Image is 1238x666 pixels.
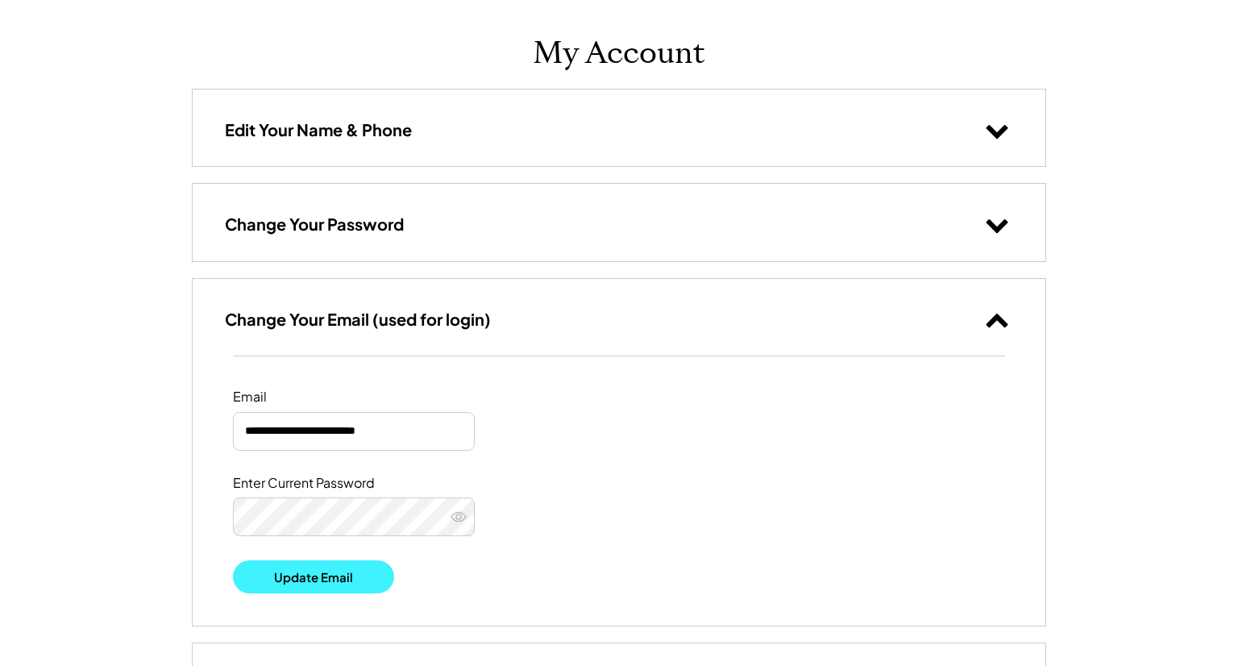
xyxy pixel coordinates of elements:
h3: Edit Your Name & Phone [225,119,412,140]
div: Email [233,389,394,406]
div: Enter Current Password [233,475,394,492]
button: Update Email [233,560,394,593]
h3: Change Your Password [225,214,404,235]
h1: My Account [533,35,705,73]
h3: Change Your Email (used for login) [225,309,491,330]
